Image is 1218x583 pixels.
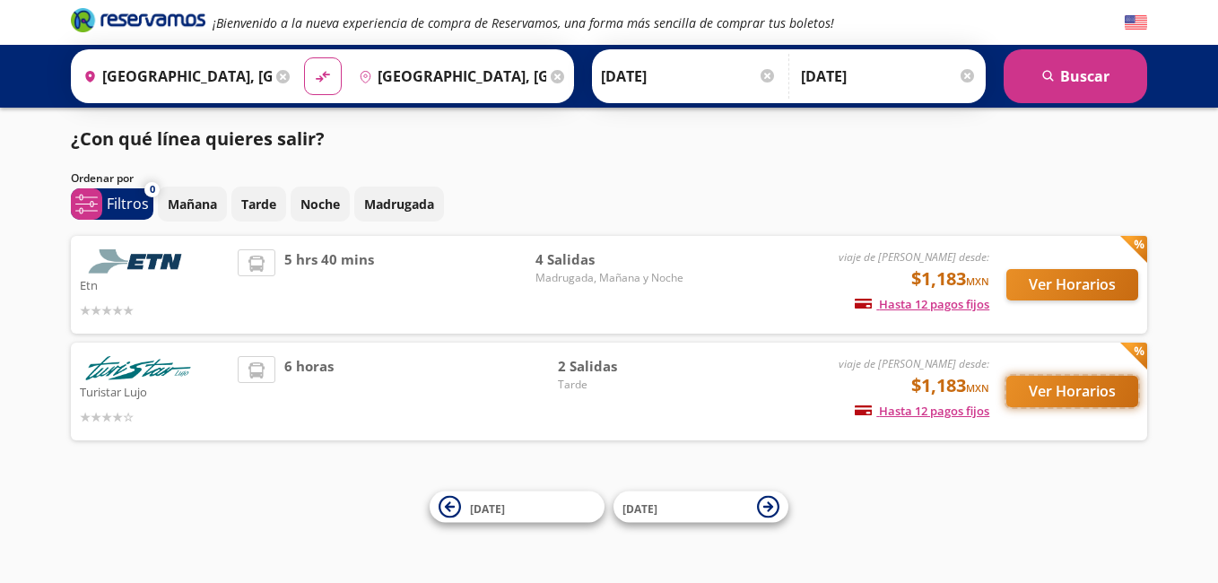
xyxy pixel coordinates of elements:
[352,54,547,99] input: Buscar Destino
[76,54,272,99] input: Buscar Origen
[80,356,196,380] img: Turistar Lujo
[80,380,229,402] p: Turistar Lujo
[284,249,374,320] span: 5 hrs 40 mins
[839,356,989,371] em: viaje de [PERSON_NAME] desde:
[71,6,205,33] i: Brand Logo
[71,188,153,220] button: 0Filtros
[364,195,434,213] p: Madrugada
[558,356,683,377] span: 2 Salidas
[300,195,340,213] p: Noche
[231,187,286,222] button: Tarde
[966,274,989,288] small: MXN
[1006,376,1138,407] button: Ver Horarios
[1125,12,1147,34] button: English
[430,492,605,523] button: [DATE]
[107,193,149,214] p: Filtros
[168,195,217,213] p: Mañana
[80,274,229,295] p: Etn
[291,187,350,222] button: Noche
[150,182,155,197] span: 0
[855,403,989,419] span: Hasta 12 pagos fijos
[1006,269,1138,300] button: Ver Horarios
[535,249,683,270] span: 4 Salidas
[911,372,989,399] span: $1,183
[470,500,505,516] span: [DATE]
[558,377,683,393] span: Tarde
[71,170,134,187] p: Ordenar por
[354,187,444,222] button: Madrugada
[622,500,657,516] span: [DATE]
[839,249,989,265] em: viaje de [PERSON_NAME] desde:
[911,265,989,292] span: $1,183
[601,54,777,99] input: Elegir Fecha
[801,54,977,99] input: Opcional
[1004,49,1147,103] button: Buscar
[241,195,276,213] p: Tarde
[613,492,788,523] button: [DATE]
[284,356,334,427] span: 6 horas
[158,187,227,222] button: Mañana
[71,126,325,152] p: ¿Con qué línea quieres salir?
[966,381,989,395] small: MXN
[71,6,205,39] a: Brand Logo
[80,249,196,274] img: Etn
[535,270,683,286] span: Madrugada, Mañana y Noche
[855,296,989,312] span: Hasta 12 pagos fijos
[213,14,834,31] em: ¡Bienvenido a la nueva experiencia de compra de Reservamos, una forma más sencilla de comprar tus...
